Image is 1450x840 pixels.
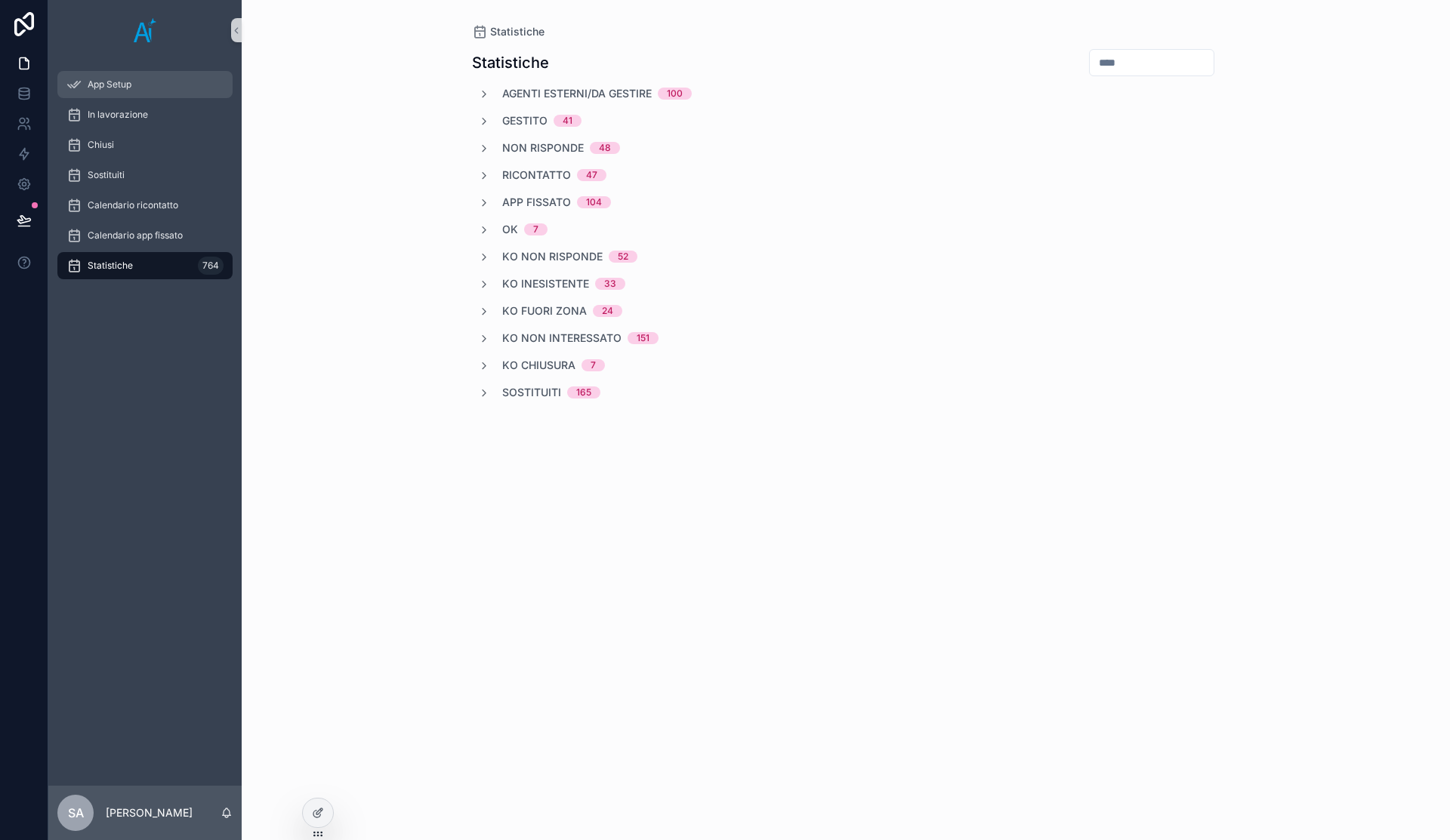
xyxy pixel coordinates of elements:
div: 52 [618,251,628,263]
div: 764 [198,257,224,275]
span: Ricontatto [502,168,571,183]
span: App Setup [88,78,131,91]
span: Calendario ricontatto [88,199,178,211]
div: scrollable content [48,60,242,299]
a: App Setup [57,71,233,98]
div: 7 [591,359,596,371]
span: KO chiusura [502,358,575,373]
span: Sostituiti [502,385,561,400]
span: Gestito [502,113,548,128]
div: 33 [604,278,616,290]
a: Calendario app fissato [57,222,233,249]
div: 48 [599,142,611,154]
span: Chiusi [88,139,114,151]
span: Calendario app fissato [88,229,183,242]
div: 104 [586,196,602,208]
div: 24 [602,305,613,317]
span: Agenti esterni/Da gestire [502,86,652,101]
span: KO fuori zona [502,303,587,318]
span: SA [68,804,84,822]
a: Statistiche764 [57,252,233,279]
span: Statistiche [88,260,133,272]
div: 7 [533,223,538,235]
div: 41 [563,115,572,127]
span: KO non risponde [502,249,603,264]
a: Statistiche [472,24,545,39]
h1: Statistiche [472,52,549,73]
span: KO inesistente [502,276,589,291]
span: App fissato [502,195,571,210]
span: KO non interessato [502,331,622,346]
div: 100 [667,88,683,100]
span: Statistiche [490,24,545,39]
div: 47 [586,169,597,181]
span: Sostituiti [88,169,125,181]
div: 165 [576,386,591,398]
a: In lavorazione [57,101,233,128]
img: App logo [134,18,156,42]
span: Non risponde [502,140,584,155]
a: Chiusi [57,131,233,158]
span: OK [502,222,518,237]
span: In lavorazione [88,109,148,121]
p: [PERSON_NAME] [106,805,193,820]
a: Calendario ricontatto [57,192,233,219]
div: 151 [637,332,649,344]
a: Sostituiti [57,162,233,189]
